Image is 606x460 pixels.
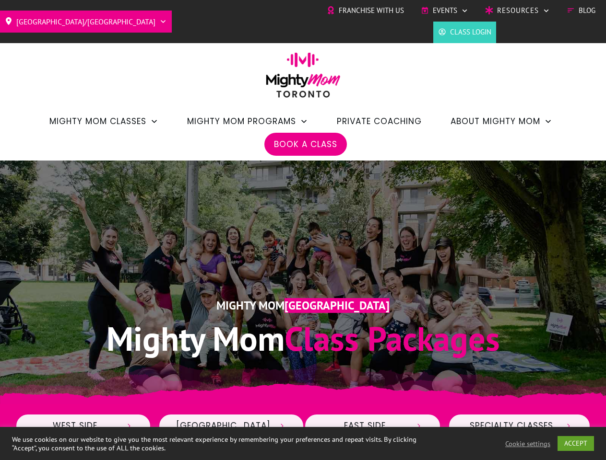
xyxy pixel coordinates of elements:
a: Mighty Mom Programs [187,113,308,129]
span: [GEOGRAPHIC_DATA]/[GEOGRAPHIC_DATA] [16,14,155,29]
span: Mighty Mom [107,317,285,360]
a: West Side [15,414,152,438]
a: Class Login [438,25,491,39]
a: ACCEPT [558,436,594,451]
span: Blog [579,3,595,18]
span: Mighty Mom [216,298,285,313]
img: mightymom-logo-toronto [261,52,345,104]
a: Blog [567,3,595,18]
a: [GEOGRAPHIC_DATA] [158,414,304,438]
h1: Class Packages [25,317,581,360]
a: Cookie settings [505,439,550,448]
span: Mighty Mom Classes [49,113,146,129]
span: [GEOGRAPHIC_DATA] [285,298,390,313]
span: [GEOGRAPHIC_DATA] [176,421,271,431]
a: Book a Class [274,136,337,152]
a: East Side [304,414,441,438]
span: Specialty Classes [466,421,557,431]
a: Franchise with Us [327,3,404,18]
span: About Mighty Mom [451,113,540,129]
span: Mighty Mom Programs [187,113,296,129]
a: [GEOGRAPHIC_DATA]/[GEOGRAPHIC_DATA] [5,14,167,29]
span: Events [433,3,457,18]
span: West Side [33,421,118,431]
a: Events [421,3,468,18]
a: Specialty Classes [448,414,591,438]
a: Resources [485,3,550,18]
span: Resources [497,3,539,18]
span: Class Login [450,25,491,39]
a: Private Coaching [337,113,422,129]
div: We use cookies on our website to give you the most relevant experience by remembering your prefer... [12,435,419,452]
span: Franchise with Us [339,3,404,18]
a: About Mighty Mom [451,113,552,129]
span: East Side [322,421,407,431]
a: Mighty Mom Classes [49,113,158,129]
